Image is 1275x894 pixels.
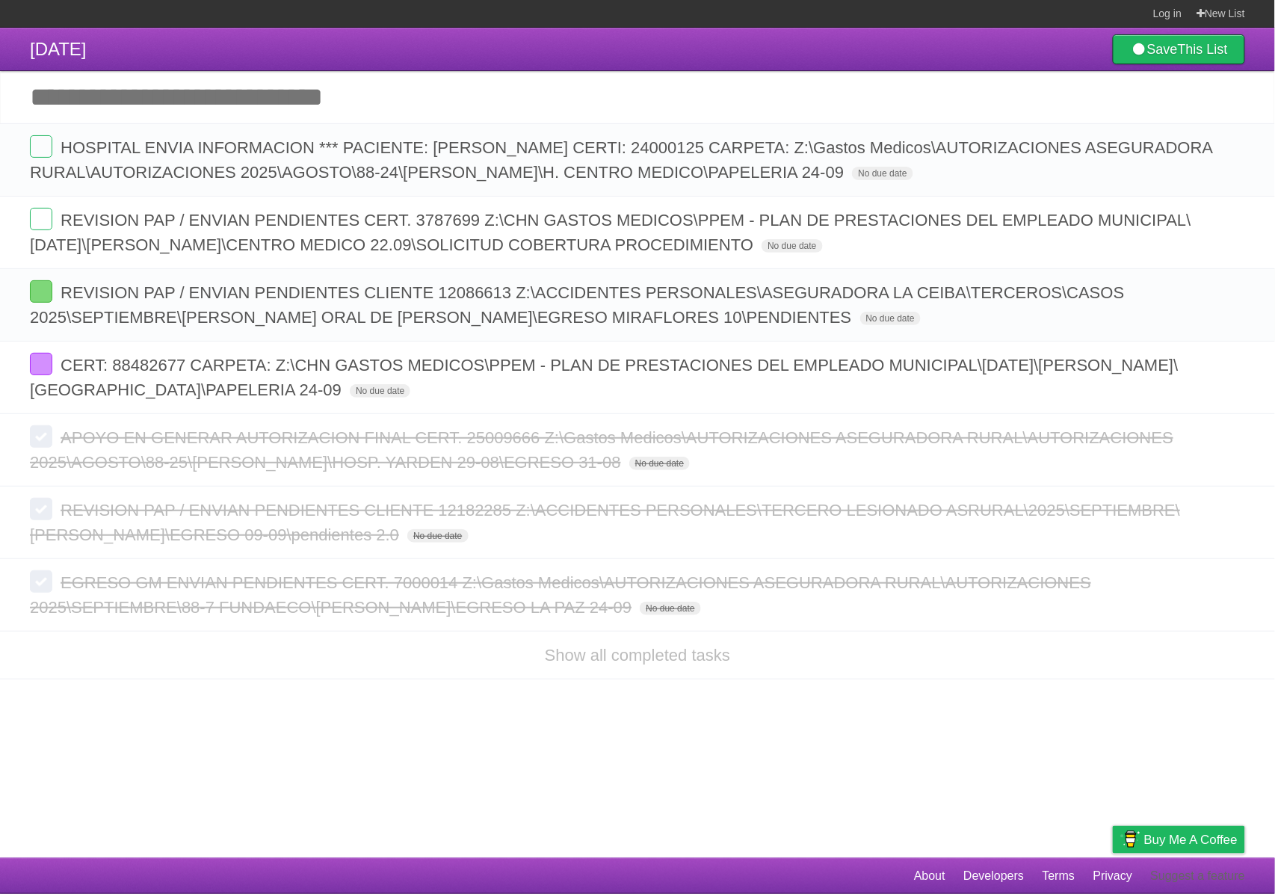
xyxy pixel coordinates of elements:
[762,239,822,253] span: No due date
[914,862,945,890] a: About
[30,211,1191,254] span: REVISION PAP / ENVIAN PENDIENTES CERT. 3787699 Z:\CHN GASTOS MEDICOS\PPEM - PLAN DE PRESTACIONES ...
[1120,827,1140,852] img: Buy me a coffee
[1113,826,1245,854] a: Buy me a coffee
[30,135,52,158] label: Done
[350,384,410,398] span: No due date
[30,501,1180,544] span: REVISION PAP / ENVIAN PENDIENTES CLIENTE 12182285 Z:\ACCIDENTES PERSONALES\TERCERO LESIONADO ASRU...
[30,208,52,230] label: Done
[852,167,913,180] span: No due date
[30,570,52,593] label: Done
[545,646,730,665] a: Show all completed tasks
[1113,34,1245,64] a: SaveThis List
[30,425,52,448] label: Done
[30,428,1173,472] span: APOYO EN GENERAR AUTORIZACION FINAL CERT. 25009666 Z:\Gastos Medicos\AUTORIZACIONES ASEGURADORA R...
[1144,827,1238,853] span: Buy me a coffee
[407,529,468,543] span: No due date
[30,573,1091,617] span: EGRESO GM ENVIAN PENDIENTES CERT. 7000014 Z:\Gastos Medicos\AUTORIZACIONES ASEGURADORA RURAL\AUTO...
[30,39,87,59] span: [DATE]
[963,862,1024,890] a: Developers
[629,457,690,470] span: No due date
[860,312,921,325] span: No due date
[1093,862,1132,890] a: Privacy
[30,283,1125,327] span: REVISION PAP / ENVIAN PENDIENTES CLIENTE 12086613 Z:\ACCIDENTES PERSONALES\ASEGURADORA LA CEIBA\T...
[30,498,52,520] label: Done
[30,138,1212,182] span: HOSPITAL ENVIA INFORMACION *** PACIENTE: [PERSON_NAME] CERTI: 24000125 CARPETA: Z:\Gastos Medicos...
[30,280,52,303] label: Done
[1151,862,1245,890] a: Suggest a feature
[30,353,52,375] label: Done
[640,602,700,615] span: No due date
[1178,42,1228,57] b: This List
[1043,862,1075,890] a: Terms
[30,356,1179,399] span: CERT: 88482677 CARPETA: Z:\CHN GASTOS MEDICOS\PPEM - PLAN DE PRESTACIONES DEL EMPLEADO MUNICIPAL\...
